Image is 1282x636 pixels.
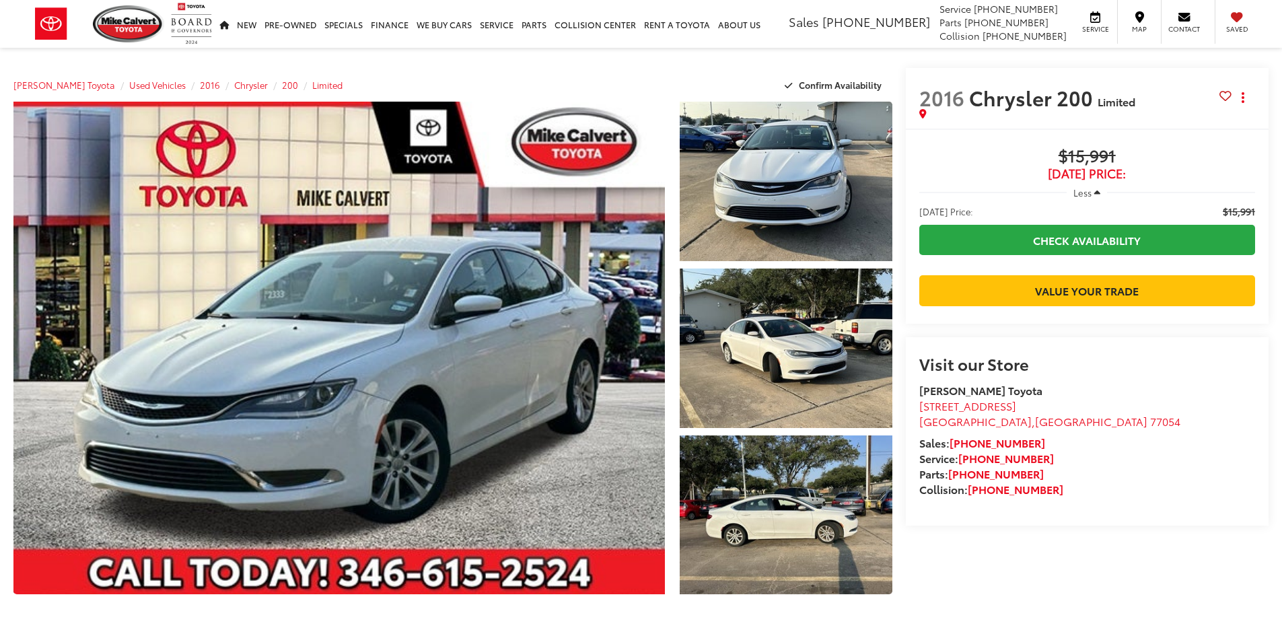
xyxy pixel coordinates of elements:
a: Expand Photo 1 [680,102,892,261]
span: [PHONE_NUMBER] [822,13,930,30]
span: Less [1073,186,1092,199]
img: Mike Calvert Toyota [93,5,164,42]
span: 2016 [919,83,964,112]
a: 2016 [200,79,220,91]
a: [PHONE_NUMBER] [950,435,1045,450]
a: Chrysler [234,79,268,91]
span: Parts [939,15,962,29]
span: [STREET_ADDRESS] [919,398,1016,413]
span: , [919,413,1180,429]
span: [PHONE_NUMBER] [974,2,1058,15]
span: 77054 [1150,413,1180,429]
span: $15,991 [1223,205,1255,218]
a: Expand Photo 3 [680,435,892,595]
span: Contact [1168,24,1200,34]
span: [GEOGRAPHIC_DATA] [1035,413,1147,429]
span: $15,991 [919,147,1255,167]
a: [PHONE_NUMBER] [948,466,1044,481]
span: [PHONE_NUMBER] [983,29,1067,42]
span: Confirm Availability [799,79,882,91]
button: Confirm Availability [777,73,892,97]
strong: Parts: [919,466,1044,481]
a: Used Vehicles [129,79,186,91]
span: Limited [1098,94,1135,109]
a: [PERSON_NAME] Toyota [13,79,115,91]
strong: Service: [919,450,1054,466]
img: 2016 Chrysler 200 Limited [677,267,894,429]
button: Less [1067,180,1107,205]
span: [DATE] Price: [919,205,973,218]
span: [GEOGRAPHIC_DATA] [919,413,1032,429]
a: [PHONE_NUMBER] [958,450,1054,466]
a: [STREET_ADDRESS] [GEOGRAPHIC_DATA],[GEOGRAPHIC_DATA] 77054 [919,398,1180,429]
strong: Sales: [919,435,1045,450]
img: 2016 Chrysler 200 Limited [677,100,894,262]
span: Collision [939,29,980,42]
a: Expand Photo 2 [680,269,892,428]
a: Expand Photo 0 [13,102,665,594]
span: Map [1125,24,1154,34]
a: Limited [312,79,343,91]
span: Chrysler 200 [969,83,1098,112]
img: 2016 Chrysler 200 Limited [677,433,894,596]
a: [PHONE_NUMBER] [968,481,1063,497]
strong: Collision: [919,481,1063,497]
span: [DATE] Price: [919,167,1255,180]
span: Service [939,2,971,15]
span: Service [1080,24,1110,34]
span: dropdown dots [1242,92,1244,103]
span: [PHONE_NUMBER] [964,15,1048,29]
button: Actions [1232,85,1255,109]
h2: Visit our Store [919,355,1255,372]
strong: [PERSON_NAME] Toyota [919,382,1042,398]
span: Sales [789,13,819,30]
a: 200 [282,79,298,91]
span: Saved [1222,24,1252,34]
a: Check Availability [919,225,1255,255]
img: 2016 Chrysler 200 Limited [7,99,671,597]
a: Value Your Trade [919,275,1255,306]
